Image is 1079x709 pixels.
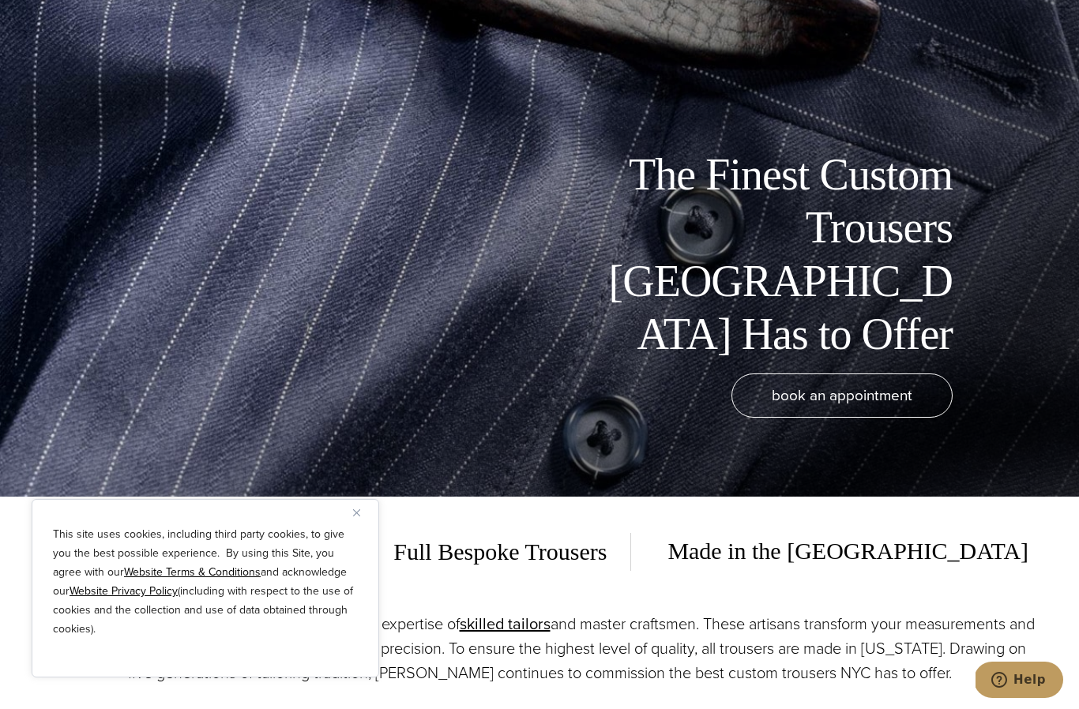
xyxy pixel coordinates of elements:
[976,662,1063,701] iframe: Opens a widget where you can chat to one of our agents
[370,533,631,571] span: Full Bespoke Trousers
[53,525,358,639] p: This site uses cookies, including third party cookies, to give you the best possible experience. ...
[42,612,1037,685] p: [PERSON_NAME] unparalleled fit is built upon the expertise of and master craftsmen. These artisan...
[124,564,261,580] a: Website Terms & Conditions
[731,373,953,418] a: book an appointment
[353,509,360,516] img: Close
[70,583,178,599] a: Website Privacy Policy
[644,532,1028,571] span: Made in the [GEOGRAPHIC_DATA]
[597,148,953,361] h1: The Finest Custom Trousers [GEOGRAPHIC_DATA] Has to Offer
[772,384,912,407] span: book an appointment
[353,503,372,522] button: Close
[460,612,551,636] a: skilled tailors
